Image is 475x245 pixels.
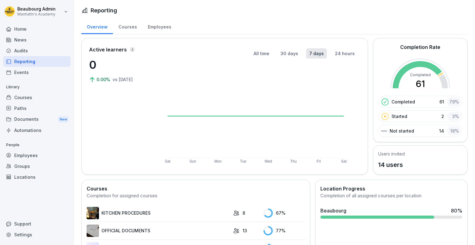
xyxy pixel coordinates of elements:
a: Groups [3,161,71,172]
h5: Users invited [378,151,405,157]
p: 14 [439,128,444,134]
a: KITCHEN PROCEDURES [87,207,230,219]
a: OFFICIAL DOCUMENTS [87,225,230,237]
button: 7 days [306,48,327,59]
div: Completion for assigned courses [87,192,305,199]
a: Courses [113,18,142,34]
a: Reporting [3,56,71,67]
h2: Location Progress [320,185,462,192]
a: Events [3,67,71,78]
div: 3 % [447,112,461,121]
div: 67 % [263,208,305,218]
a: Beaubourg80% [318,204,465,221]
a: Courses [3,92,71,103]
text: Thu [290,159,297,164]
text: Wed [265,159,272,164]
p: 0 [89,56,151,73]
p: Completed [392,98,415,105]
text: Mon [214,159,221,164]
div: 18 % [447,126,461,135]
p: Library [3,82,71,92]
p: 2 [441,113,444,120]
p: 13 [242,227,247,234]
div: Beaubourg [320,207,346,214]
a: Home [3,24,71,34]
a: Locations [3,172,71,182]
p: People [3,140,71,150]
h1: Reporting [91,6,117,15]
p: Beaubourg Admin [17,7,56,12]
p: 0.00% [96,76,111,83]
p: Started [392,113,407,120]
a: Settings [3,229,71,240]
p: vs [DATE] [113,76,133,83]
a: Paths [3,103,71,114]
a: Automations [3,125,71,136]
a: Audits [3,45,71,56]
img: ejac0nauwq8k5t72z492sf9q.png [87,225,99,237]
div: 77 % [263,226,305,235]
text: Sat [165,159,171,164]
p: 61 [439,98,444,105]
button: 24 hours [332,48,358,59]
img: cg5lo66e1g15nr59ub5pszec.png [87,207,99,219]
text: Sun [190,159,196,164]
p: Manhattn's Academy [17,12,56,16]
div: Documents [3,114,71,125]
a: Employees [3,150,71,161]
p: 14 users [378,160,405,169]
a: DocumentsNew [3,114,71,125]
button: 30 days [277,48,301,59]
div: 79 % [447,97,461,106]
p: 8 [242,210,245,216]
div: Completion of all assigned courses per location [320,192,462,199]
a: Overview [81,18,113,34]
button: All time [250,48,272,59]
p: Not started [390,128,414,134]
text: Tue [240,159,246,164]
h2: Completion Rate [400,43,440,51]
a: News [3,34,71,45]
p: Active learners [89,46,127,53]
div: 80 % [451,207,462,214]
h2: Courses [87,185,305,192]
div: New [58,116,69,123]
div: Support [3,218,71,229]
text: Fri [317,159,321,164]
a: Employees [142,18,177,34]
text: Sat [341,159,347,164]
